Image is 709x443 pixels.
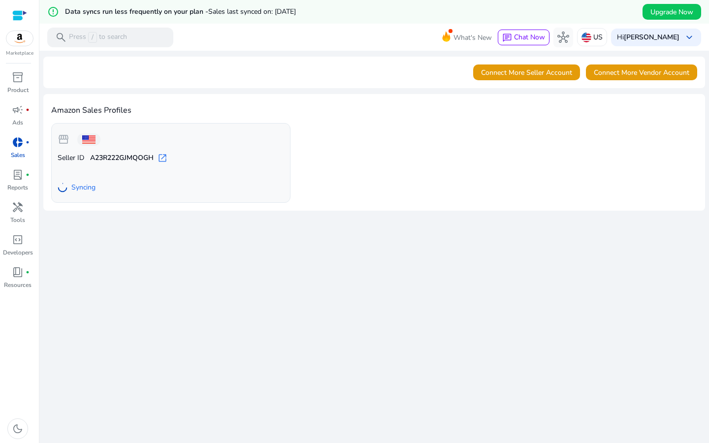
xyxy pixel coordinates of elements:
span: Connect More Vendor Account [594,67,689,78]
b: A23R222GJMQOGH [90,153,154,163]
button: Connect More Vendor Account [586,64,697,80]
p: Tools [10,216,25,224]
p: Marketplace [6,50,33,57]
button: Connect More Seller Account [473,64,580,80]
p: Reports [7,183,28,192]
span: Syncing [71,183,96,192]
p: Hi [617,34,679,41]
span: keyboard_arrow_down [683,32,695,43]
span: hub [557,32,569,43]
span: search [55,32,67,43]
span: / [88,32,97,43]
span: dark_mode [12,423,24,435]
p: US [593,29,603,46]
span: handyman [12,201,24,213]
span: lab_profile [12,169,24,181]
span: Upgrade Now [650,7,693,17]
p: Press to search [69,32,127,43]
h4: Amazon Sales Profiles [51,106,697,115]
p: Product [7,86,29,95]
span: What's New [453,29,492,46]
span: Chat Now [514,32,545,42]
span: open_in_new [158,153,167,163]
p: Developers [3,248,33,257]
span: fiber_manual_record [26,108,30,112]
span: fiber_manual_record [26,140,30,144]
span: code_blocks [12,234,24,246]
span: fiber_manual_record [26,173,30,177]
mat-icon: error_outline [47,6,59,18]
b: [PERSON_NAME] [624,32,679,42]
p: Sales [11,151,25,159]
button: chatChat Now [498,30,549,45]
span: donut_small [12,136,24,148]
span: Sales last synced on: [DATE] [208,7,296,16]
span: campaign [12,104,24,116]
h5: Data syncs run less frequently on your plan - [65,8,296,16]
span: Seller ID [58,153,84,163]
img: amazon.svg [6,31,33,46]
span: chat [502,33,512,43]
button: hub [553,28,573,47]
p: Ads [12,118,23,127]
button: Upgrade Now [643,4,701,20]
span: storefront [58,133,69,145]
img: us.svg [581,32,591,42]
span: inventory_2 [12,71,24,83]
span: book_4 [12,266,24,278]
p: Resources [4,281,32,289]
span: Connect More Seller Account [481,67,572,78]
span: fiber_manual_record [26,270,30,274]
